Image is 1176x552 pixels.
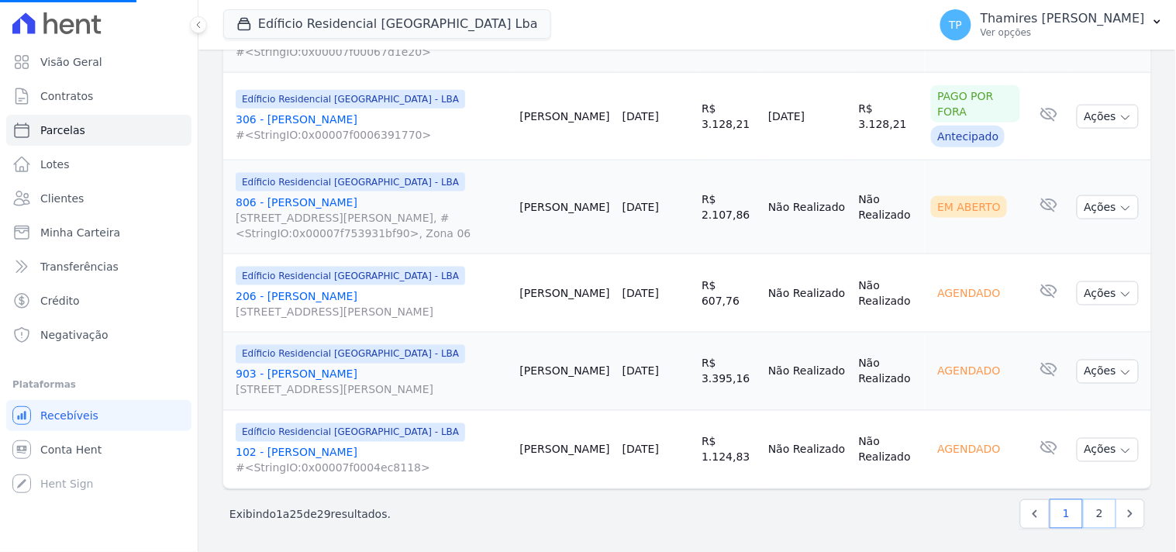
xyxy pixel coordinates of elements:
[931,85,1020,122] div: Pago por fora
[236,382,508,398] span: [STREET_ADDRESS][PERSON_NAME]
[853,160,926,254] td: Não Realizado
[40,259,119,274] span: Transferências
[40,408,98,423] span: Recebíveis
[695,254,762,333] td: R$ 607,76
[1077,360,1139,384] button: Ações
[762,160,853,254] td: Não Realizado
[276,508,283,520] span: 1
[6,251,191,282] a: Transferências
[1050,499,1083,529] a: 1
[40,54,102,70] span: Visão Geral
[40,122,85,138] span: Parcelas
[622,201,659,213] a: [DATE]
[931,439,1006,461] div: Agendado
[236,345,465,364] span: Edíficio Residencial [GEOGRAPHIC_DATA] - LBA
[6,400,191,431] a: Recebíveis
[949,19,962,30] span: TP
[514,160,616,254] td: [PERSON_NAME]
[981,26,1145,39] p: Ver opções
[40,293,80,309] span: Crédito
[236,210,508,241] span: [STREET_ADDRESS][PERSON_NAME], #<StringIO:0x00007f753931bf90>, Zona 06
[928,3,1176,47] button: TP Thamires [PERSON_NAME] Ver opções
[223,9,551,39] button: Edíficio Residencial [GEOGRAPHIC_DATA] Lba
[1020,499,1050,529] a: Previous
[853,73,926,160] td: R$ 3.128,21
[40,88,93,104] span: Contratos
[695,333,762,411] td: R$ 3.395,16
[931,196,1007,218] div: Em Aberto
[6,115,191,146] a: Parcelas
[236,445,508,476] a: 102 - [PERSON_NAME]#<StringIO:0x00007f0004ec8118>
[6,183,191,214] a: Clientes
[981,11,1145,26] p: Thamires [PERSON_NAME]
[236,461,508,476] span: #<StringIO:0x00007f0004ec8118>
[514,411,616,489] td: [PERSON_NAME]
[236,367,508,398] a: 903 - [PERSON_NAME][STREET_ADDRESS][PERSON_NAME]
[762,411,853,489] td: Não Realizado
[229,506,391,522] p: Exibindo a de resultados.
[236,44,508,60] span: #<StringIO:0x00007f00067d1e20>
[236,112,508,143] a: 306 - [PERSON_NAME]#<StringIO:0x00007f0006391770>
[1083,499,1116,529] a: 2
[514,254,616,333] td: [PERSON_NAME]
[40,225,120,240] span: Minha Carteira
[12,375,185,394] div: Plataformas
[6,434,191,465] a: Conta Hent
[317,508,331,520] span: 29
[622,365,659,378] a: [DATE]
[236,127,508,143] span: #<StringIO:0x00007f0006391770>
[853,333,926,411] td: Não Realizado
[1077,195,1139,219] button: Ações
[6,319,191,350] a: Negativação
[622,287,659,299] a: [DATE]
[931,361,1006,382] div: Agendado
[1116,499,1145,529] a: Next
[695,411,762,489] td: R$ 1.124,83
[40,157,70,172] span: Lotes
[236,288,508,319] a: 206 - [PERSON_NAME][STREET_ADDRESS][PERSON_NAME]
[236,173,465,191] span: Edíficio Residencial [GEOGRAPHIC_DATA] - LBA
[1077,438,1139,462] button: Ações
[40,191,84,206] span: Clientes
[931,126,1005,147] div: Antecipado
[1077,105,1139,129] button: Ações
[853,411,926,489] td: Não Realizado
[236,90,465,109] span: Edíficio Residencial [GEOGRAPHIC_DATA] - LBA
[6,81,191,112] a: Contratos
[1077,281,1139,305] button: Ações
[40,327,109,343] span: Negativação
[695,160,762,254] td: R$ 2.107,86
[236,304,508,319] span: [STREET_ADDRESS][PERSON_NAME]
[236,195,508,241] a: 806 - [PERSON_NAME][STREET_ADDRESS][PERSON_NAME], #<StringIO:0x00007f753931bf90>, Zona 06
[290,508,304,520] span: 25
[695,73,762,160] td: R$ 3.128,21
[762,73,853,160] td: [DATE]
[6,149,191,180] a: Lotes
[514,73,616,160] td: [PERSON_NAME]
[622,443,659,456] a: [DATE]
[6,285,191,316] a: Crédito
[853,254,926,333] td: Não Realizado
[6,217,191,248] a: Minha Carteira
[622,110,659,122] a: [DATE]
[762,333,853,411] td: Não Realizado
[514,333,616,411] td: [PERSON_NAME]
[236,423,465,442] span: Edíficio Residencial [GEOGRAPHIC_DATA] - LBA
[40,442,102,457] span: Conta Hent
[6,47,191,78] a: Visão Geral
[236,267,465,285] span: Edíficio Residencial [GEOGRAPHIC_DATA] - LBA
[931,282,1006,304] div: Agendado
[762,254,853,333] td: Não Realizado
